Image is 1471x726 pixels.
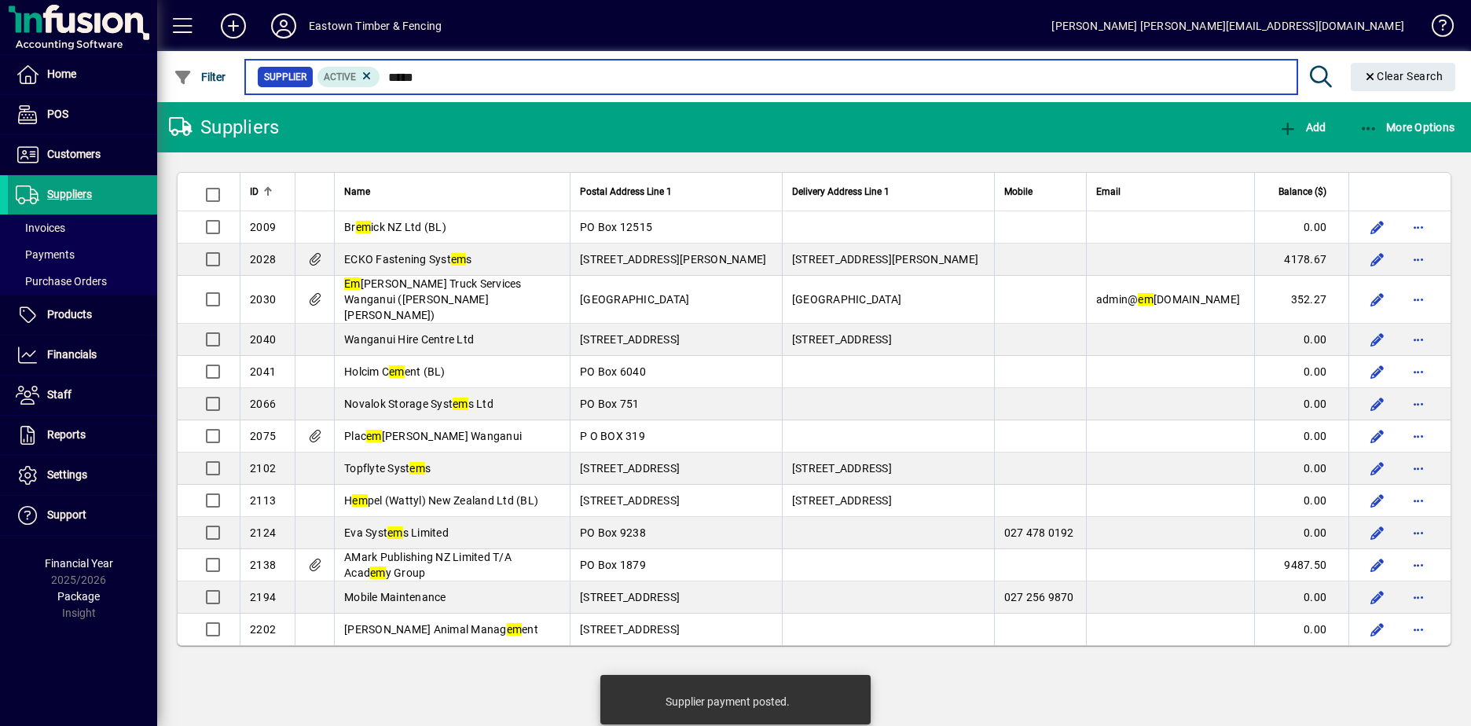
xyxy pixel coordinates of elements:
button: More options [1406,488,1431,513]
button: Edit [1365,391,1390,416]
em: em [389,365,405,378]
div: Balance ($) [1264,183,1341,200]
button: Edit [1365,423,1390,449]
span: 2066 [250,398,276,410]
div: Eastown Timber & Fencing [309,13,442,38]
span: Eva Syst s Limited [344,526,449,539]
span: [STREET_ADDRESS][PERSON_NAME] [580,253,766,266]
button: Edit [1365,585,1390,610]
button: More options [1406,391,1431,416]
button: More options [1406,552,1431,577]
td: 0.00 [1254,614,1348,645]
div: Supplier payment posted. [666,694,790,709]
button: Edit [1365,456,1390,481]
button: Edit [1365,359,1390,384]
span: Financials [47,348,97,361]
td: 4178.67 [1254,244,1348,276]
button: Filter [170,63,230,91]
span: Suppliers [47,188,92,200]
span: 2202 [250,623,276,636]
span: Financial Year [45,557,113,570]
span: ECKO Fastening Syst s [344,253,472,266]
span: Novalok Storage Syst s Ltd [344,398,493,410]
a: Payments [8,241,157,268]
button: More options [1406,617,1431,642]
span: [STREET_ADDRESS] [580,591,680,603]
span: P O BOX 319 [580,430,645,442]
button: Edit [1365,520,1390,545]
div: [PERSON_NAME] [PERSON_NAME][EMAIL_ADDRESS][DOMAIN_NAME] [1051,13,1404,38]
span: Filter [174,71,226,83]
span: Reports [47,428,86,441]
em: em [387,526,403,539]
td: 0.00 [1254,324,1348,356]
span: Products [47,308,92,321]
span: PO Box 1879 [580,559,646,571]
mat-chip: Activation Status: Active [317,67,380,87]
span: [STREET_ADDRESS] [792,494,892,507]
a: Purchase Orders [8,268,157,295]
span: 2194 [250,591,276,603]
button: Edit [1365,247,1390,272]
button: Edit [1365,488,1390,513]
span: Settings [47,468,87,481]
span: 2124 [250,526,276,539]
em: em [1138,293,1154,306]
td: 0.00 [1254,517,1348,549]
a: Knowledge Base [1420,3,1451,54]
div: Name [344,183,560,200]
span: [STREET_ADDRESS] [580,494,680,507]
span: Name [344,183,370,200]
span: Postal Address Line 1 [580,183,672,200]
span: PO Box 9238 [580,526,646,539]
button: More options [1406,287,1431,312]
span: Invoices [16,222,65,234]
span: [STREET_ADDRESS] [792,333,892,346]
div: Suppliers [169,115,279,140]
div: ID [250,183,285,200]
span: Add [1278,121,1326,134]
button: Edit [1365,617,1390,642]
a: Customers [8,135,157,174]
button: More options [1406,327,1431,352]
span: Mobile Maintenance [344,591,446,603]
span: 2041 [250,365,276,378]
button: Add [1275,113,1330,141]
span: H pel (Wattyl) New Zealand Ltd (BL) [344,494,538,507]
span: 027 478 0192 [1004,526,1074,539]
span: Wanganui Hire Centre Ltd [344,333,474,346]
em: em [453,398,468,410]
span: Staff [47,388,72,401]
span: Plac [PERSON_NAME] Wanganui [344,430,522,442]
span: Purchase Orders [16,275,107,288]
button: More options [1406,359,1431,384]
td: 0.00 [1254,211,1348,244]
span: Customers [47,148,101,160]
span: [STREET_ADDRESS] [580,623,680,636]
span: PO Box 12515 [580,221,652,233]
span: AMark Publishing NZ Limited T/A Acad y Group [344,551,512,579]
button: Clear [1351,63,1456,91]
a: POS [8,95,157,134]
span: Active [324,71,356,82]
span: [PERSON_NAME] Truck Services Wanganui ([PERSON_NAME] [PERSON_NAME]) [344,277,522,321]
span: [GEOGRAPHIC_DATA] [580,293,689,306]
span: 2102 [250,462,276,475]
span: Delivery Address Line 1 [792,183,890,200]
span: admin@ [DOMAIN_NAME] [1096,293,1240,306]
button: Edit [1365,287,1390,312]
td: 0.00 [1254,581,1348,614]
span: [STREET_ADDRESS] [792,462,892,475]
span: 2030 [250,293,276,306]
em: em [352,494,368,507]
td: 0.00 [1254,420,1348,453]
em: em [451,253,467,266]
em: Em [344,277,361,290]
a: Staff [8,376,157,415]
div: Mobile [1004,183,1077,200]
button: Edit [1365,327,1390,352]
button: Add [208,12,259,40]
td: 0.00 [1254,485,1348,517]
span: 2040 [250,333,276,346]
span: [GEOGRAPHIC_DATA] [792,293,901,306]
